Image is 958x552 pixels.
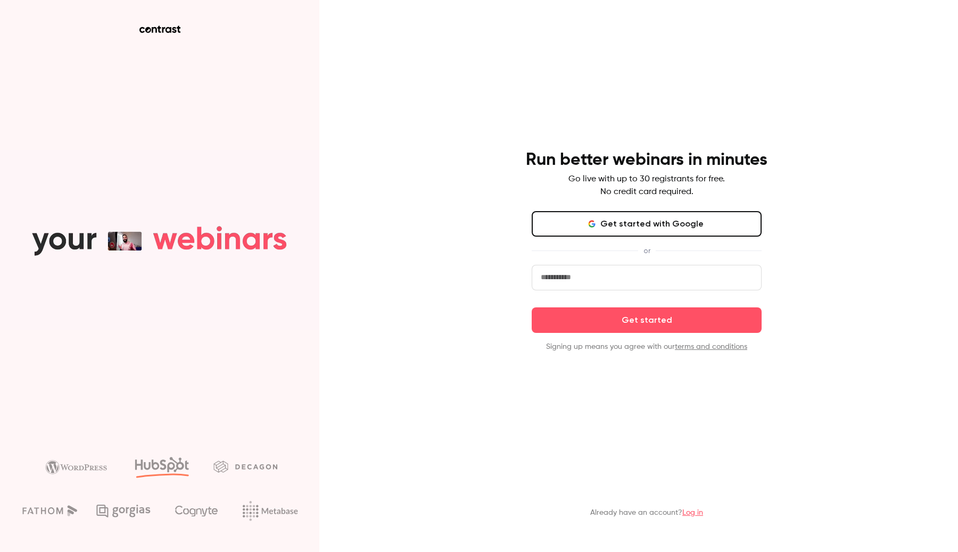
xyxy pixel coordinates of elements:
button: Get started with Google [532,211,762,237]
img: decagon [213,461,277,472]
p: Go live with up to 30 registrants for free. No credit card required. [568,173,725,198]
span: or [638,245,656,256]
a: terms and conditions [675,343,747,350]
p: Signing up means you agree with our [532,341,762,352]
button: Get started [532,307,762,333]
h4: Run better webinars in minutes [526,149,767,171]
a: Log in [682,509,703,516]
p: Already have an account? [590,507,703,518]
